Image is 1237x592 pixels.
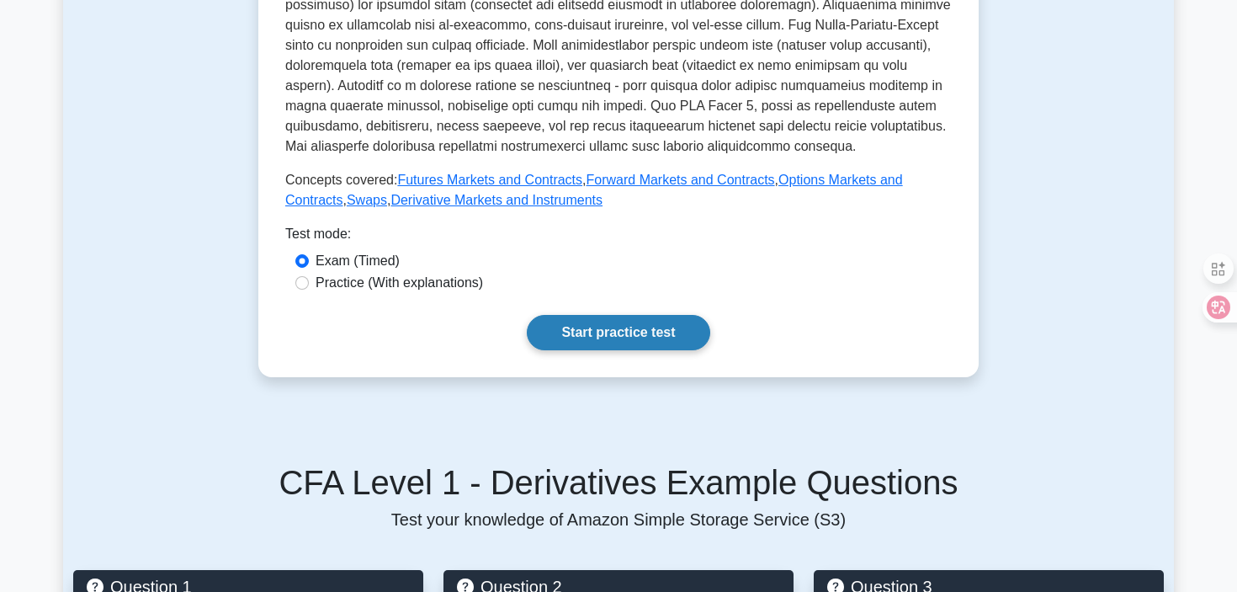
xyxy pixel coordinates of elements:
a: Forward Markets and Contracts [587,173,775,187]
div: Test mode: [285,224,952,251]
a: Futures Markets and Contracts [397,173,582,187]
p: Concepts covered: , , , , [285,170,952,211]
a: Derivative Markets and Instruments [390,193,603,207]
label: Exam (Timed) [316,251,400,271]
label: Practice (With explanations) [316,273,483,293]
a: Start practice test [527,315,709,350]
a: Swaps [347,193,387,207]
p: Test your knowledge of Amazon Simple Storage Service (S3) [73,509,1164,530]
h5: CFA Level 1 - Derivatives Example Questions [73,462,1164,503]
